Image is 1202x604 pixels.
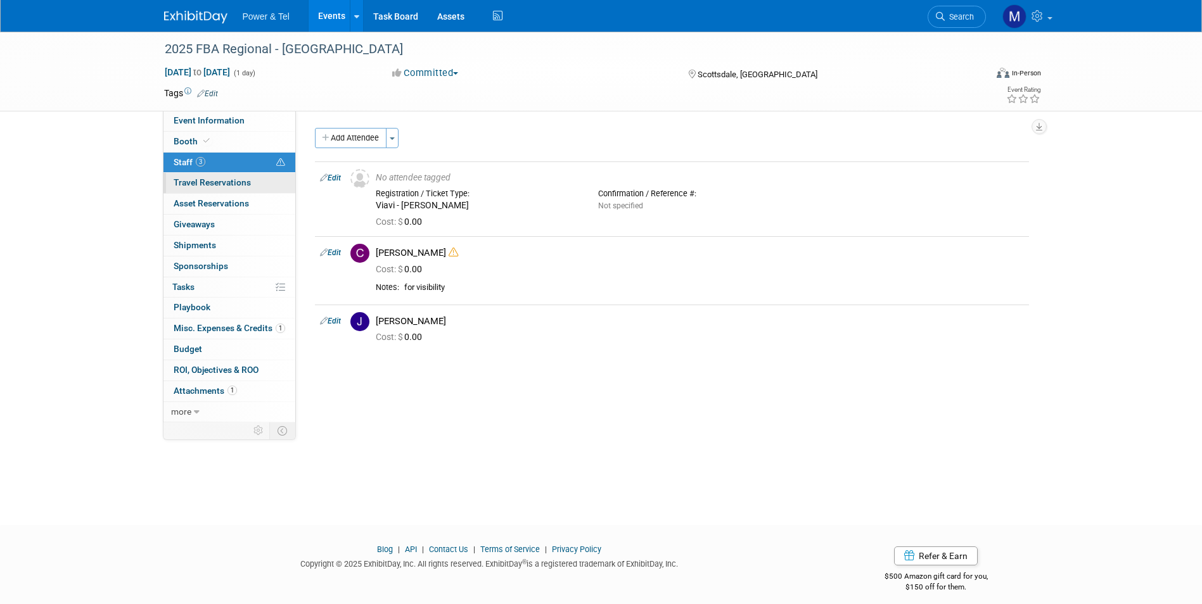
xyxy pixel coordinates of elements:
[269,422,295,439] td: Toggle Event Tabs
[350,169,369,188] img: Unassigned-User-Icon.png
[174,157,205,167] span: Staff
[163,215,295,235] a: Giveaways
[174,198,249,208] span: Asset Reservations
[598,201,643,210] span: Not specified
[174,261,228,271] span: Sponsorships
[164,66,231,78] span: [DATE] [DATE]
[174,323,285,333] span: Misc. Expenses & Credits
[174,240,216,250] span: Shipments
[172,282,195,292] span: Tasks
[276,157,285,168] span: Potential Scheduling Conflict -- at least one attendee is tagged in another overlapping event.
[470,544,478,554] span: |
[598,189,802,199] div: Confirmation / Reference #:
[894,546,978,565] a: Refer & Earn
[163,173,295,193] a: Travel Reservations
[928,6,986,28] a: Search
[376,172,1024,184] div: No attendee tagged
[174,136,212,146] span: Booth
[163,236,295,256] a: Shipments
[163,402,295,422] a: more
[163,339,295,360] a: Budget
[1002,4,1026,28] img: Madalyn Bobbitt
[203,137,210,144] i: Booth reservation complete
[163,111,295,131] a: Event Information
[163,277,295,298] a: Tasks
[376,315,1024,327] div: [PERSON_NAME]
[522,558,527,565] sup: ®
[174,219,215,229] span: Giveaways
[163,298,295,318] a: Playbook
[164,555,815,570] div: Copyright © 2025 ExhibitDay, Inc. All rights reserved. ExhibitDay is a registered trademark of Ex...
[320,317,341,325] a: Edit
[320,248,341,257] a: Edit
[163,360,295,381] a: ROI, Objectives & ROO
[376,264,427,274] span: 0.00
[429,544,468,554] a: Contact Us
[233,69,255,77] span: (1 day)
[1011,68,1041,78] div: In-Person
[376,189,579,199] div: Registration / Ticket Type:
[164,11,227,23] img: ExhibitDay
[196,157,205,167] span: 3
[834,582,1039,593] div: $150 off for them.
[174,365,259,375] span: ROI, Objectives & ROO
[163,318,295,339] a: Misc. Expenses & Credits1
[377,544,393,554] a: Blog
[163,256,295,277] a: Sponsorships
[376,217,404,227] span: Cost: $
[174,177,251,187] span: Travel Reservations
[171,406,191,417] span: more
[376,264,404,274] span: Cost: $
[542,544,550,554] span: |
[350,312,369,331] img: J.jpg
[248,422,270,439] td: Personalize Event Tab Strip
[404,282,1024,293] div: for visibility
[163,132,295,152] a: Booth
[480,544,540,554] a: Terms of Service
[834,563,1039,592] div: $500 Amazon gift card for you,
[419,544,427,554] span: |
[405,544,417,554] a: API
[191,67,203,77] span: to
[243,11,290,22] span: Power & Tel
[276,324,285,333] span: 1
[388,66,463,80] button: Committed
[174,386,237,396] span: Attachments
[164,87,218,99] td: Tags
[320,173,341,182] a: Edit
[197,89,218,98] a: Edit
[315,128,387,148] button: Add Attendee
[945,12,974,22] span: Search
[174,302,210,312] span: Playbook
[174,344,202,354] span: Budget
[376,200,579,211] div: Viavi - [PERSON_NAME]
[163,381,295,401] a: Attachments1
[997,68,1009,78] img: Format-Inperson.png
[174,115,245,125] span: Event Information
[698,70,817,79] span: Scottsdale, [GEOGRAPHIC_DATA]
[163,153,295,173] a: Staff3
[552,544,601,554] a: Privacy Policy
[911,66,1042,85] div: Event Format
[350,244,369,263] img: C.jpg
[376,217,427,227] span: 0.00
[376,247,1024,259] div: [PERSON_NAME]
[376,332,404,342] span: Cost: $
[1006,87,1040,93] div: Event Rating
[376,282,399,293] div: Notes:
[449,248,458,257] i: Double-book Warning!
[160,38,967,61] div: 2025 FBA Regional - [GEOGRAPHIC_DATA]
[227,386,237,395] span: 1
[163,194,295,214] a: Asset Reservations
[395,544,403,554] span: |
[376,332,427,342] span: 0.00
